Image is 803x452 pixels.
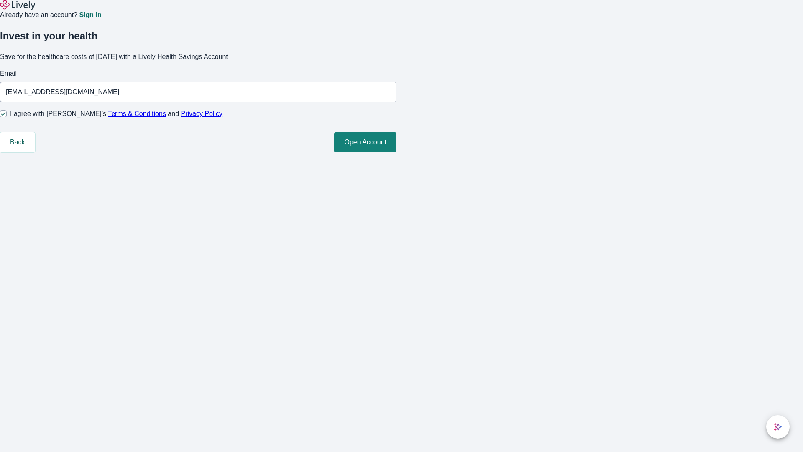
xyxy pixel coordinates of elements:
a: Terms & Conditions [108,110,166,117]
button: chat [766,415,790,439]
button: Open Account [334,132,396,152]
a: Sign in [79,12,101,18]
a: Privacy Policy [181,110,223,117]
span: I agree with [PERSON_NAME]’s and [10,109,222,119]
svg: Lively AI Assistant [774,423,782,431]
